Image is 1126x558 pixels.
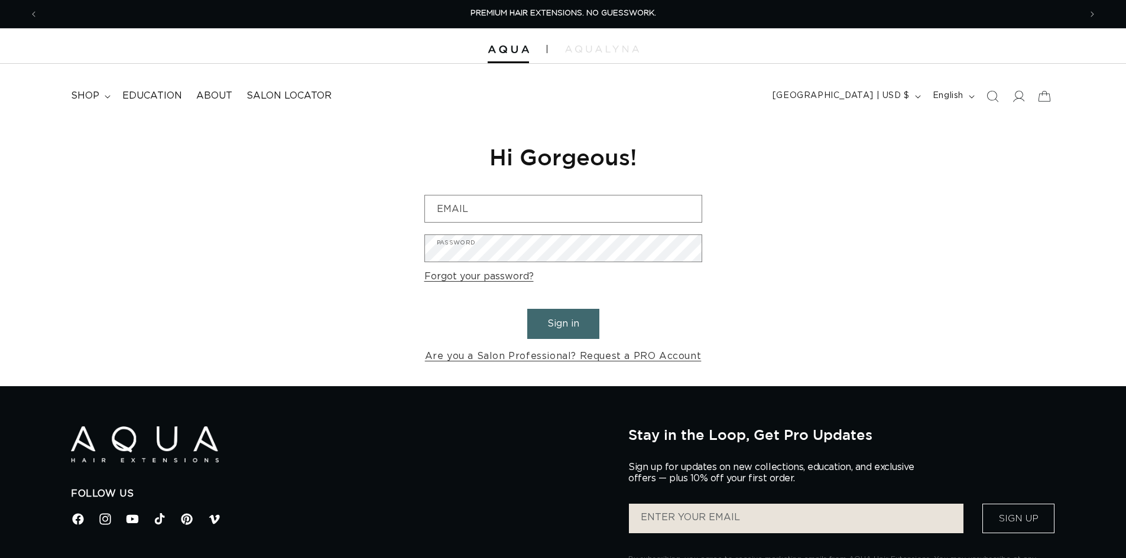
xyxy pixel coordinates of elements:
[628,462,924,484] p: Sign up for updates on new collections, education, and exclusive offers — plus 10% off your first...
[629,504,963,533] input: ENTER YOUR EMAIL
[933,90,963,102] span: English
[239,83,339,109] a: Salon Locator
[488,45,529,54] img: Aqua Hair Extensions
[424,142,702,171] h1: Hi Gorgeous!
[71,90,99,102] span: shop
[424,268,534,285] a: Forgot your password?
[64,83,115,109] summary: shop
[628,426,1055,443] h2: Stay in the Loop, Get Pro Updates
[979,83,1005,109] summary: Search
[71,488,611,500] h2: Follow Us
[196,90,232,102] span: About
[246,90,332,102] span: Salon Locator
[122,90,182,102] span: Education
[773,90,910,102] span: [GEOGRAPHIC_DATA] | USD $
[527,309,599,339] button: Sign in
[21,3,47,25] button: Previous announcement
[1079,3,1105,25] button: Next announcement
[765,85,926,107] button: [GEOGRAPHIC_DATA] | USD $
[71,426,219,462] img: Aqua Hair Extensions
[926,85,979,107] button: English
[470,9,656,17] span: PREMIUM HAIR EXTENSIONS. NO GUESSWORK.
[425,348,702,365] a: Are you a Salon Professional? Request a PRO Account
[425,195,702,222] input: Email
[565,45,639,53] img: aqualyna.com
[982,504,1054,533] button: Sign Up
[189,83,239,109] a: About
[115,83,189,109] a: Education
